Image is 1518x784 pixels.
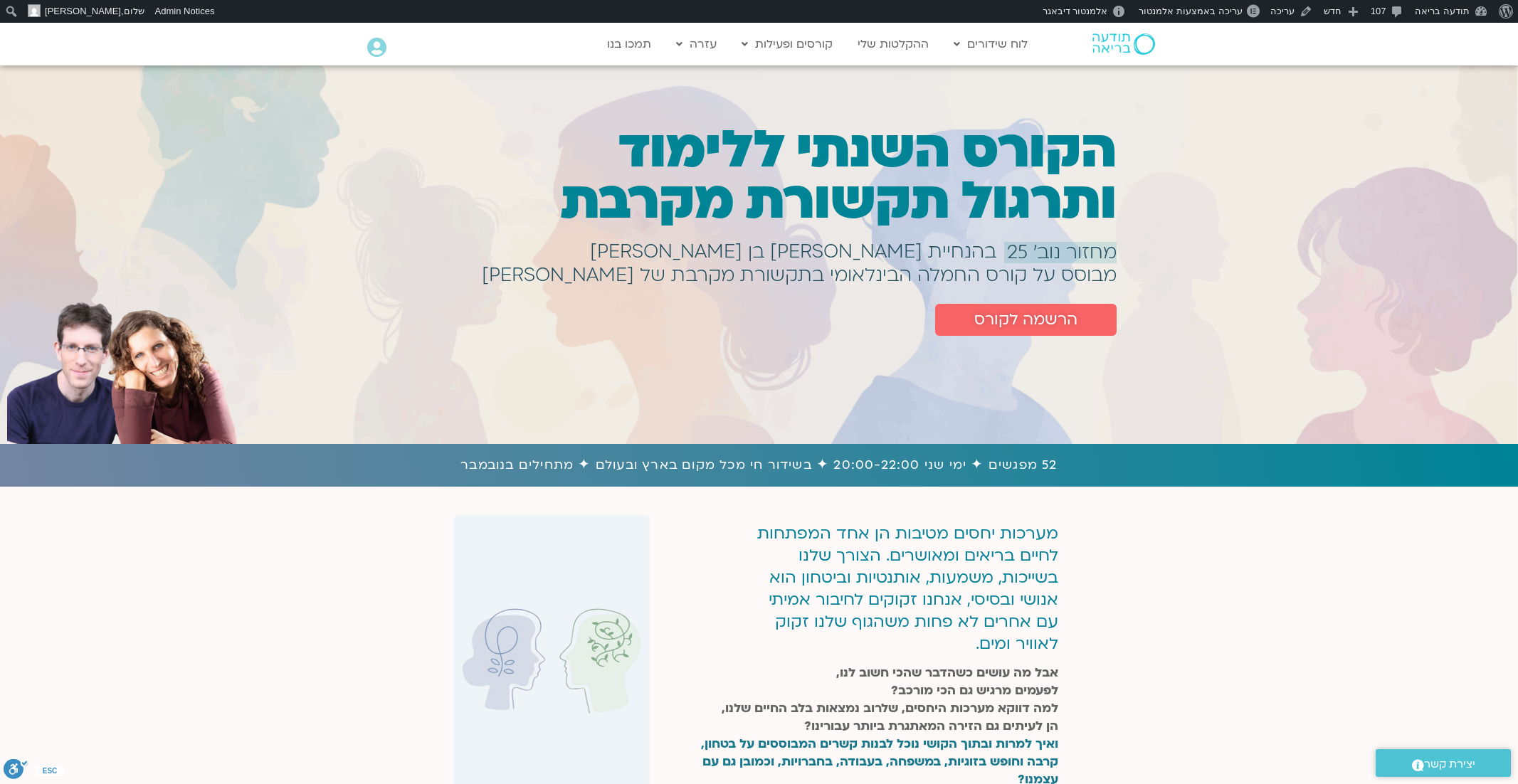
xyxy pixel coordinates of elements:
div: מערכות יחסים מטיבות הן אחד המפתחות לחיים בריאים ומאושרים. הצורך שלנו בשייכות, משמעות, אותנטיות וב... [747,522,1058,660]
span: [PERSON_NAME] [45,6,121,16]
h1: מבוסס על קורס החמלה הבינלאומי בתקשורת מקרבת של [PERSON_NAME] [482,272,1117,278]
a: קורסים ופעילות [734,31,840,58]
span: עריכה באמצעות אלמנטור [1139,6,1242,16]
span: יצירת קשר [1424,755,1475,774]
span: הרשמה לקורס [974,311,1077,329]
a: תמכו בנו [600,31,658,58]
span: מחזור נוב׳ 25 [1007,242,1117,263]
a: עזרה [669,31,724,58]
a: לוח שידורים [947,31,1035,58]
a: הרשמה לקורס [935,304,1117,336]
a: יצירת קשר [1376,749,1511,777]
strong: אבל מה עושים כשהדבר שהכי חשוב לנו, לפעמים מרגיש גם הכי מורכב? למה דווקא מערכות היחסים, שלרוב נמצא... [722,664,1058,716]
h1: בהנחיית [PERSON_NAME] בן [PERSON_NAME] [590,249,996,255]
strong: הן לעיתים גם הזירה המאתגרת ביותר עבורינו? [804,718,1058,734]
img: תודעה בריאה [1092,33,1155,55]
h1: הקורס השנתי ללימוד ותרגול תקשורת מקרבת [438,125,1117,227]
a: מחזור נוב׳ 25 [1004,242,1117,263]
h1: 52 מפגשים ✦ ימי שני 20:00-22:00 ✦ בשידור חי מכל מקום בארץ ובעולם ✦ מתחילים בנובמבר [7,455,1511,476]
a: ההקלטות שלי [850,31,936,58]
